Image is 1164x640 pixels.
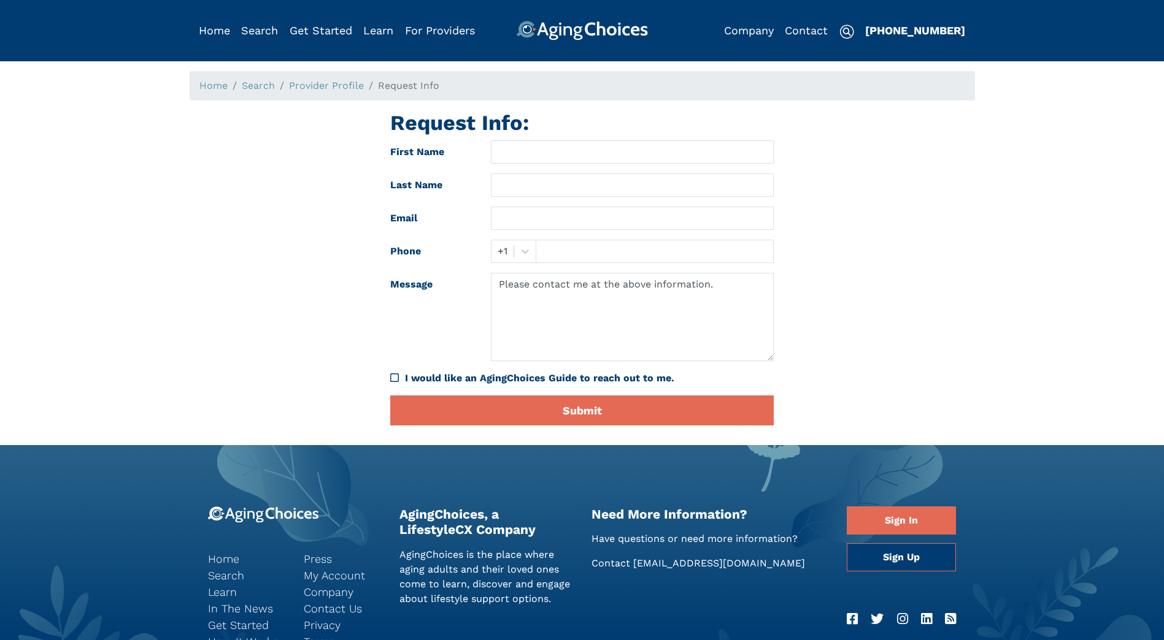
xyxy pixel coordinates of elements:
p: Contact [592,556,829,571]
div: I would like an AgingChoices Guide to reach out to me. [390,371,774,386]
a: Contact Us [304,600,381,617]
a: Contact [785,24,828,37]
a: Sign Up [847,543,956,571]
button: Submit [390,395,774,425]
a: Press [304,550,381,567]
label: Phone [381,240,482,263]
label: Email [381,207,482,230]
a: Facebook [847,609,858,629]
a: Home [199,80,228,91]
a: My Account [304,567,381,584]
a: In The News [208,600,285,617]
a: Search [241,24,278,37]
a: Instagram [897,609,908,629]
p: Have questions or need more information? [592,531,829,546]
p: AgingChoices is the place where aging adults and their loved ones come to learn, discover and eng... [399,547,573,606]
img: 9-logo.svg [208,506,319,523]
a: Get Started [208,617,285,633]
div: Popover trigger [241,21,278,40]
a: LinkedIn [921,609,932,629]
a: RSS Feed [945,609,956,629]
a: Privacy [304,617,381,633]
a: Search [242,80,275,91]
h1: Request Info: [390,110,774,135]
label: Message [381,273,482,361]
a: Provider Profile [289,80,364,91]
img: search-icon.svg [839,25,854,39]
div: I would like an AgingChoices Guide to reach out to me. [405,371,774,386]
a: Company [724,24,774,37]
a: Search [208,567,285,584]
span: Request Info [378,80,439,91]
a: Learn [363,24,393,37]
textarea: Please contact me at the above information. [491,273,774,361]
h2: Need More Information? [592,506,829,522]
a: Home [199,24,230,37]
label: First Name [381,140,482,164]
label: Last Name [381,173,482,197]
a: [EMAIL_ADDRESS][DOMAIN_NAME] [633,557,805,569]
h2: AgingChoices, a LifestyleCX Company [399,506,573,537]
a: Company [304,584,381,600]
a: Get Started [290,24,352,37]
a: Home [208,550,285,567]
a: Sign In [847,506,956,535]
a: For Providers [405,24,475,37]
a: Learn [208,584,285,600]
nav: breadcrumb [190,71,975,101]
img: AgingChoices [516,21,647,40]
a: Twitter [871,609,884,629]
a: [PHONE_NUMBER] [865,24,965,37]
